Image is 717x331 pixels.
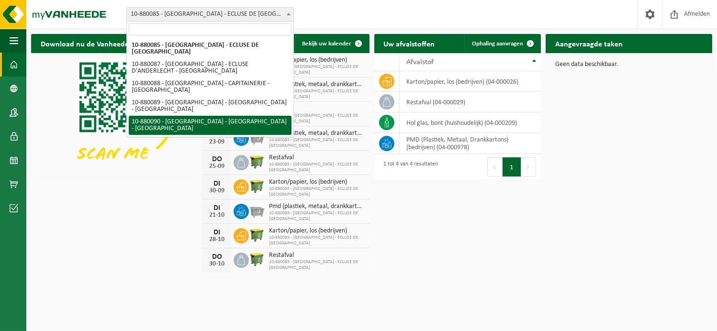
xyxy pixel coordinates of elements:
[207,180,226,188] div: DI
[295,34,369,53] a: Bekijk uw kalender
[207,212,226,219] div: 21-10
[207,163,226,170] div: 25-09
[472,41,523,47] span: Ophaling aanvragen
[249,129,265,145] img: WB-2500-GAL-GY-01
[129,116,291,135] li: 10-880090 - [GEOGRAPHIC_DATA] - [GEOGRAPHIC_DATA] - [GEOGRAPHIC_DATA]
[31,34,159,53] h2: Download nu de Vanheede+ app!
[379,156,438,177] div: 1 tot 4 van 4 resultaten
[269,137,364,149] span: 10-880085 - [GEOGRAPHIC_DATA] - ECLUSE DE [GEOGRAPHIC_DATA]
[374,34,445,53] h2: Uw afvalstoffen
[269,178,364,186] span: Karton/papier, los (bedrijven)
[31,53,198,178] img: Download de VHEPlus App
[129,39,291,58] li: 10-880085 - [GEOGRAPHIC_DATA] - ECLUSE DE [GEOGRAPHIC_DATA]
[269,252,364,259] span: Restafval
[207,229,226,236] div: DI
[302,41,352,47] span: Bekijk uw kalender
[269,154,364,162] span: Restafval
[207,236,226,243] div: 28-10
[207,139,226,145] div: 23-09
[207,188,226,194] div: 30-09
[269,235,364,246] span: 10-880085 - [GEOGRAPHIC_DATA] - ECLUSE DE [GEOGRAPHIC_DATA]
[126,7,294,22] span: 10-880085 - PORT DE BRUXELLES - ECLUSE DE MOLENBEEK - MOLENBEEK-SAINT-JEAN
[249,202,265,219] img: WB-2500-GAL-GY-01
[546,34,632,53] h2: Aangevraagde taken
[249,227,265,243] img: WB-1100-HPE-GN-50
[400,112,541,133] td: hol glas, bont (huishoudelijk) (04-000209)
[129,97,291,116] li: 10-880089 - [GEOGRAPHIC_DATA] - [GEOGRAPHIC_DATA] - [GEOGRAPHIC_DATA]
[269,64,364,76] span: 10-880085 - [GEOGRAPHIC_DATA] - ECLUSE DE [GEOGRAPHIC_DATA]
[269,105,364,113] span: Restafval
[521,157,536,177] button: Next
[127,8,293,21] span: 10-880085 - PORT DE BRUXELLES - ECLUSE DE MOLENBEEK - MOLENBEEK-SAINT-JEAN
[555,61,703,68] p: Geen data beschikbaar.
[269,186,364,198] span: 10-880085 - [GEOGRAPHIC_DATA] - ECLUSE DE [GEOGRAPHIC_DATA]
[129,77,291,97] li: 10-880088 - [GEOGRAPHIC_DATA] - CAPITAINERIE - [GEOGRAPHIC_DATA]
[269,162,364,173] span: 10-880085 - [GEOGRAPHIC_DATA] - ECLUSE DE [GEOGRAPHIC_DATA]
[249,178,265,194] img: WB-1100-HPE-GN-50
[269,227,364,235] span: Karton/papier, los (bedrijven)
[464,34,540,53] a: Ophaling aanvragen
[407,58,434,66] span: Afvalstof
[269,130,364,137] span: Pmd (plastiek, metaal, drankkartons) (bedrijven)
[207,155,226,163] div: DO
[400,71,541,92] td: karton/papier, los (bedrijven) (04-000026)
[269,88,364,100] span: 10-880085 - [GEOGRAPHIC_DATA] - ECLUSE DE [GEOGRAPHIC_DATA]
[503,157,521,177] button: 1
[269,81,364,88] span: Pmd (plastiek, metaal, drankkartons) (bedrijven)
[269,56,364,64] span: Karton/papier, los (bedrijven)
[207,261,226,267] div: 30-10
[249,154,265,170] img: WB-1100-HPE-GN-50
[129,58,291,77] li: 10-880087 - [GEOGRAPHIC_DATA] - ECLUSE D'ANDERLECHT - [GEOGRAPHIC_DATA]
[269,259,364,271] span: 10-880085 - [GEOGRAPHIC_DATA] - ECLUSE DE [GEOGRAPHIC_DATA]
[207,253,226,261] div: DO
[269,210,364,222] span: 10-880085 - [GEOGRAPHIC_DATA] - ECLUSE DE [GEOGRAPHIC_DATA]
[400,92,541,112] td: restafval (04-000029)
[269,113,364,124] span: 10-880085 - [GEOGRAPHIC_DATA] - ECLUSE DE [GEOGRAPHIC_DATA]
[269,203,364,210] span: Pmd (plastiek, metaal, drankkartons) (bedrijven)
[249,251,265,267] img: WB-1100-HPE-GN-50
[400,133,541,154] td: PMD (Plastiek, Metaal, Drankkartons) (bedrijven) (04-000978)
[207,204,226,212] div: DI
[487,157,503,177] button: Previous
